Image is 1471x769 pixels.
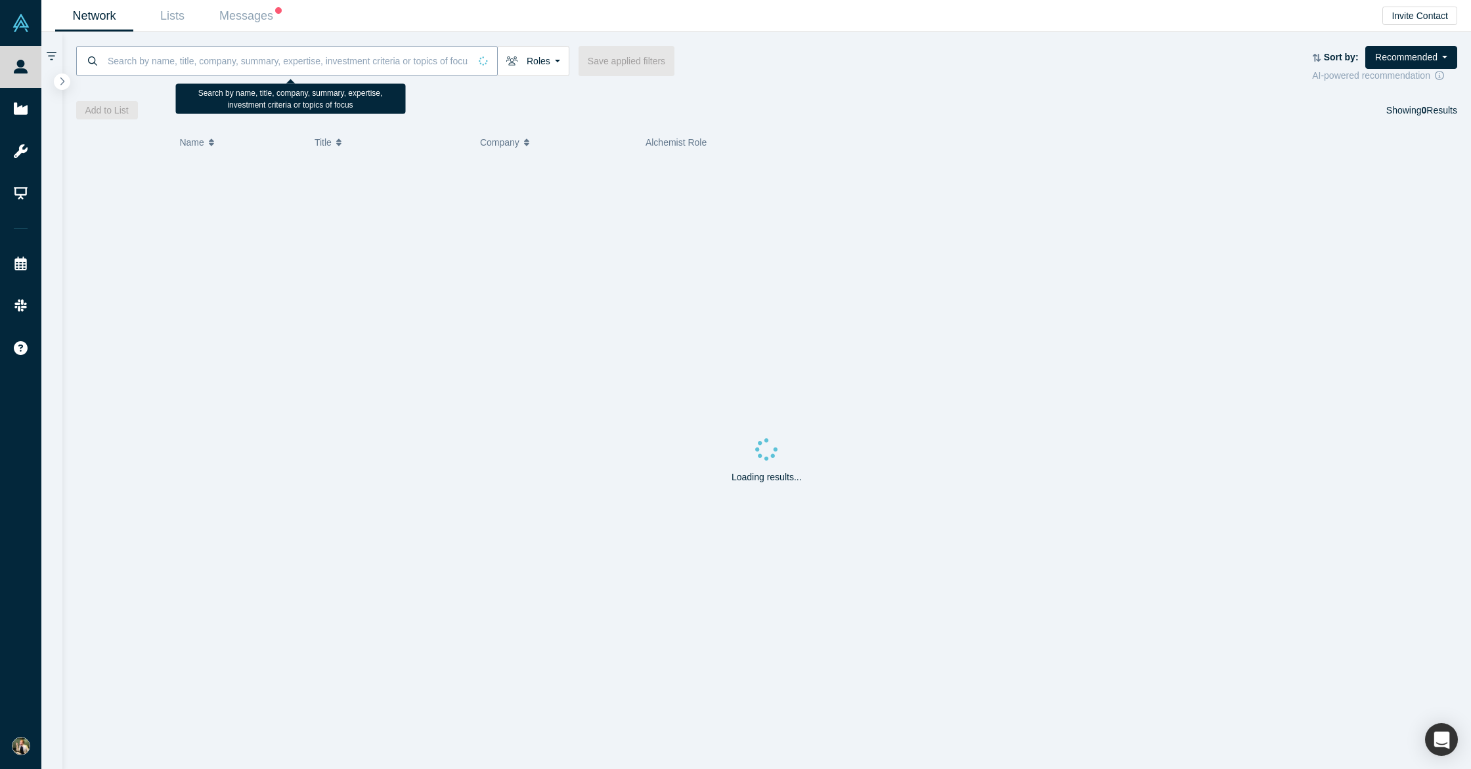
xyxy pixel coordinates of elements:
[315,129,332,156] span: Title
[179,129,301,156] button: Name
[732,470,802,484] p: Loading results...
[1312,69,1457,83] div: AI-powered recommendation
[1422,105,1457,115] span: Results
[480,129,519,156] span: Company
[497,46,569,76] button: Roles
[76,101,138,119] button: Add to List
[579,46,674,76] button: Save applied filters
[1422,105,1427,115] strong: 0
[1386,101,1457,119] div: Showing
[211,1,290,31] a: Messages
[1365,46,1457,69] button: Recommended
[12,737,30,755] img: Paul Kleen's Account
[480,129,632,156] button: Company
[133,1,211,31] a: Lists
[646,137,707,148] span: Alchemist Role
[55,1,133,31] a: Network
[179,129,204,156] span: Name
[106,45,470,76] input: Search by name, title, company, summary, expertise, investment criteria or topics of focus
[1324,52,1359,62] strong: Sort by:
[315,129,466,156] button: Title
[12,14,30,32] img: Alchemist Vault Logo
[1382,7,1457,25] button: Invite Contact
